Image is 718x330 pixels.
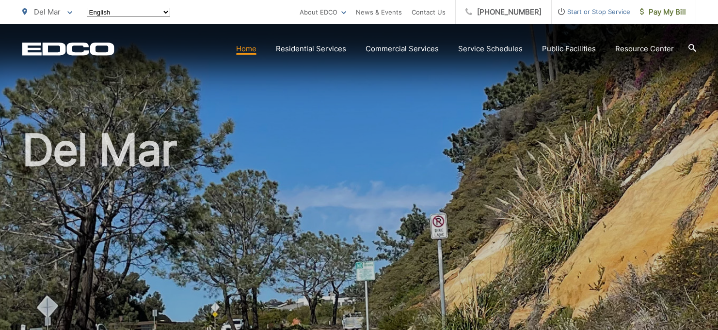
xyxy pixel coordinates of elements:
[22,42,114,56] a: EDCD logo. Return to the homepage.
[236,43,256,55] a: Home
[640,6,686,18] span: Pay My Bill
[412,6,446,18] a: Contact Us
[276,43,346,55] a: Residential Services
[458,43,523,55] a: Service Schedules
[34,7,61,16] span: Del Mar
[300,6,346,18] a: About EDCO
[356,6,402,18] a: News & Events
[542,43,596,55] a: Public Facilities
[87,8,170,17] select: Select a language
[615,43,674,55] a: Resource Center
[366,43,439,55] a: Commercial Services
